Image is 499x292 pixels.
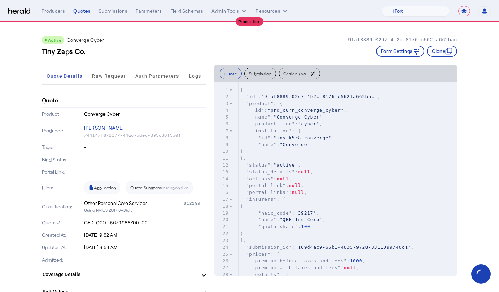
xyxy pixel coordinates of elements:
div: 16 [214,189,229,196]
p: - [84,169,206,176]
p: Updated At: [42,244,83,251]
span: "product" [246,101,273,106]
span: "name" [258,142,276,147]
p: 9faf8889-02d7-4b2c-8176-c562fa662bac [348,37,457,44]
span: ], [240,238,246,243]
span: : , [240,190,307,195]
span: } [240,149,243,154]
span: : , [240,169,313,175]
span: Active [48,38,61,43]
div: 27 [214,264,229,271]
p: Producer: [42,127,83,134]
p: - [84,156,206,163]
div: 14 [214,176,229,182]
p: [PERSON_NAME] [84,123,206,133]
p: Portal Link: [42,169,83,176]
span: : [240,224,310,229]
p: Product: [42,111,83,117]
button: Clone [427,46,457,57]
div: 25 [214,251,229,258]
span: "portal_link" [246,183,286,188]
span: 100 [301,224,310,229]
p: - [84,256,206,263]
div: 812199 [184,200,206,207]
button: Carrier Raw [279,68,320,79]
p: Files: [42,184,83,191]
p: CED-Q001-5679985700-00 [84,219,206,226]
div: 17 [214,196,229,203]
span: 1000 [350,258,362,263]
span: "name" [258,217,276,222]
span: "premium_with_taxes_and_fees" [252,265,341,270]
span: : , [240,217,325,222]
div: Producers [42,8,65,15]
span: Quote Details [47,74,82,78]
div: Production [236,17,263,26]
span: : , [240,210,319,216]
span: "id" [246,94,258,99]
span: : , [240,183,304,188]
p: [DATE] 9:52 AM [84,232,206,238]
img: Herald Logo [8,8,30,15]
span: : , [240,176,292,181]
p: Bind Status: [42,156,83,163]
span: "submission_id" [246,245,292,250]
span: "ins_k5r8_converge" [274,135,332,140]
span: : [240,142,310,147]
div: Field Schemas [170,8,203,15]
span: Carrier Raw [283,72,306,76]
div: 12 [214,162,229,169]
div: 3 [214,100,229,107]
button: internal dropdown menu [211,8,247,15]
span: null [292,190,304,195]
span: "Converge" [280,142,310,147]
span: "status_details" [246,169,295,175]
span: "id" [258,135,270,140]
span: "product_line" [252,121,295,126]
div: 7 [214,128,229,134]
span: "details" [252,272,280,277]
p: Quote #: [42,219,83,226]
p: Converge Cyber [84,111,206,117]
span: null [344,265,356,270]
span: : , [240,265,359,270]
p: Admitted: [42,256,83,263]
div: 24 [214,244,229,251]
div: 19 [214,210,229,217]
span: "id" [252,107,264,113]
span: "39217" [295,210,316,216]
div: Parameters [136,8,162,15]
div: 28 [214,271,229,278]
div: 11 [214,155,229,162]
span: null [289,183,301,188]
div: Other Personal Care Services [84,200,148,207]
span: "naic_code" [258,210,292,216]
button: Resources dropdown menu [256,8,289,15]
span: : { [240,128,301,133]
div: 9 [214,141,229,148]
p: Tags: [42,144,83,151]
span: } [240,231,243,236]
p: - [84,144,206,151]
button: Form Settings [376,46,425,57]
div: 5 [214,114,229,121]
span: "quota_share" [258,224,298,229]
span: : , [240,135,335,140]
mat-panel-title: Coverage Details [43,271,197,278]
span: "premium_before_taxes_and_fees" [252,258,347,263]
span: "cyber" [298,121,319,126]
mat-expansion-panel-header: Coverage Details [42,266,206,283]
span: "109d4ac9-66b1-4635-9728-3311099740c1" [295,245,411,250]
span: { [240,204,243,209]
h3: Tiny Zaps Co. [42,46,86,56]
span: "name" [252,114,271,120]
span: "Converge Cyber" [274,114,323,120]
span: : [ [240,272,289,277]
div: 23 [214,237,229,244]
span: : { [240,101,283,106]
span: }, [240,156,246,161]
span: "active" [274,162,298,168]
p: 744147f8-1677-44ac-bdec-395c36f5b0ff [84,133,206,138]
span: "actions" [246,176,273,181]
div: 22 [214,230,229,237]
